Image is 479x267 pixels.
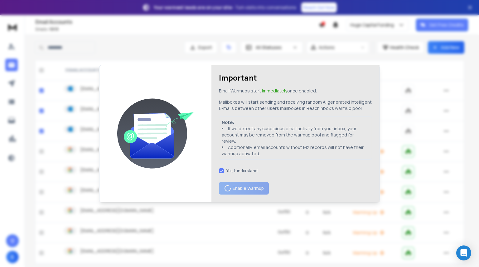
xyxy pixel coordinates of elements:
[219,99,372,111] p: Mailboxes will start sending and receiving random AI generated intelligent E-mails between other ...
[219,88,317,94] p: Email Warmups start once enabled.
[222,144,369,157] li: Additionally, email accounts without MX records will not have their warmup activated.
[219,73,257,83] h1: Important
[222,126,369,144] li: If we detect any suspicious email activity from your inbox, your account may be removed from the ...
[226,168,258,173] label: Yes, I understand
[456,245,471,260] div: Open Intercom Messenger
[262,88,287,94] span: Immediately
[222,119,369,126] p: Note:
